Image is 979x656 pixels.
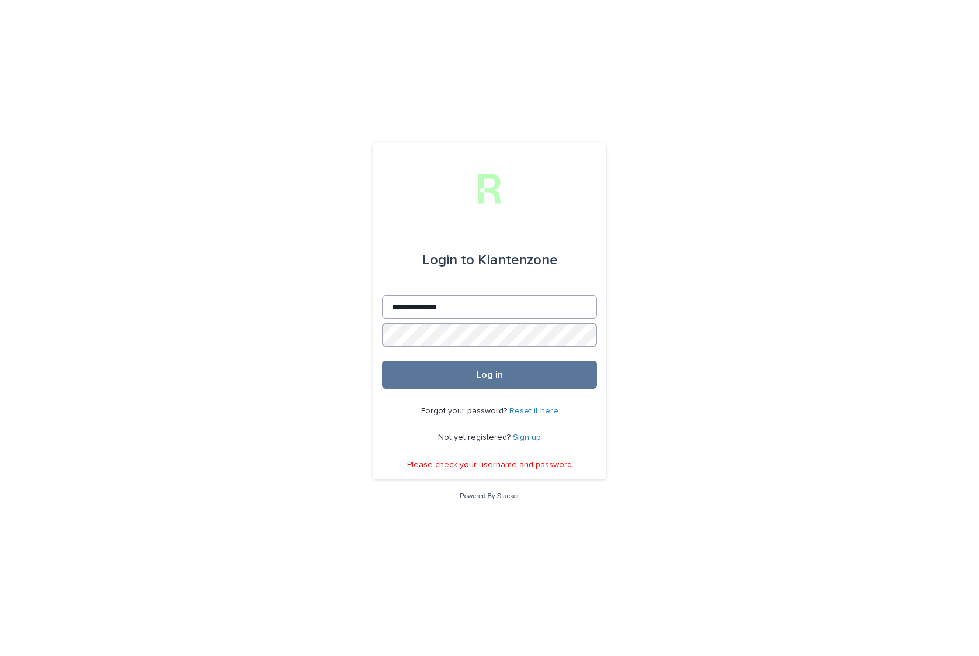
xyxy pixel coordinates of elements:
[477,370,503,379] span: Log in
[382,361,597,389] button: Log in
[422,253,474,267] span: Login to
[438,433,513,441] span: Not yet registered?
[472,171,507,206] img: h2KIERbZRTK6FourSpbg
[513,433,541,441] a: Sign up
[422,244,557,277] div: Klantenzone
[460,492,519,499] a: Powered By Stacker
[509,407,558,415] a: Reset it here
[421,407,509,415] span: Forgot your password?
[407,460,572,470] p: Please check your username and password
